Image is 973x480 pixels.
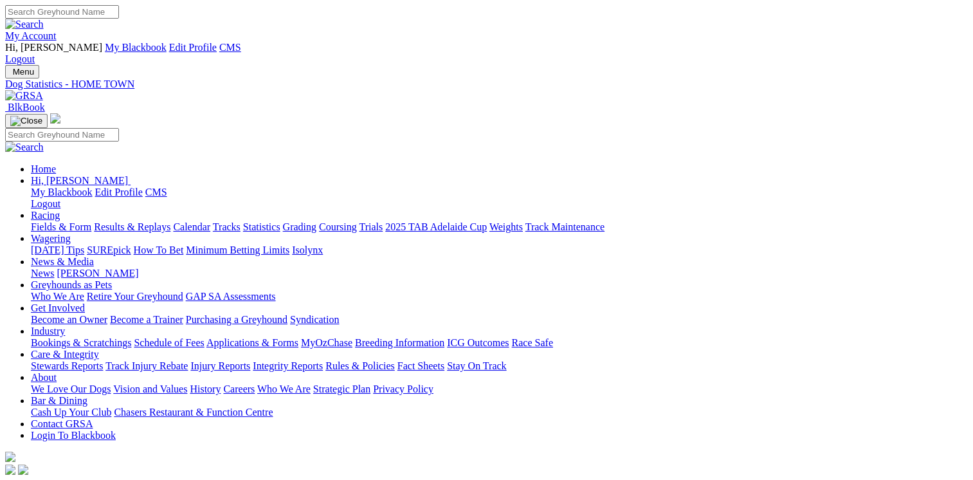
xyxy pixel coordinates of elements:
div: Hi, [PERSON_NAME] [31,187,968,210]
div: Care & Integrity [31,360,968,372]
a: Logout [31,198,60,209]
img: facebook.svg [5,465,15,475]
a: Who We Are [31,291,84,302]
a: Hi, [PERSON_NAME] [31,175,131,186]
a: About [31,372,57,383]
a: My Blackbook [31,187,93,198]
a: SUREpick [87,245,131,255]
a: We Love Our Dogs [31,383,111,394]
div: Greyhounds as Pets [31,291,968,302]
a: Get Involved [31,302,85,313]
a: Vision and Values [113,383,187,394]
input: Search [5,5,119,19]
a: CMS [219,42,241,53]
a: Fact Sheets [397,360,444,371]
a: Cash Up Your Club [31,407,111,418]
a: [DATE] Tips [31,245,84,255]
a: My Blackbook [105,42,167,53]
div: About [31,383,968,395]
a: Purchasing a Greyhound [186,314,287,325]
a: Wagering [31,233,71,244]
a: Edit Profile [95,187,143,198]
a: Stewards Reports [31,360,103,371]
a: BlkBook [5,102,45,113]
a: Chasers Restaurant & Function Centre [114,407,273,418]
a: Privacy Policy [373,383,433,394]
a: How To Bet [134,245,184,255]
span: Menu [13,67,34,77]
a: Results & Replays [94,221,170,232]
a: Race Safe [511,337,552,348]
a: Grading [283,221,316,232]
a: Coursing [319,221,357,232]
a: Fields & Form [31,221,91,232]
a: Applications & Forms [206,337,298,348]
a: Home [31,163,56,174]
img: logo-grsa-white.png [50,113,60,124]
a: Care & Integrity [31,349,99,360]
a: Login To Blackbook [31,430,116,441]
a: Stay On Track [447,360,506,371]
img: Close [10,116,42,126]
div: Get Involved [31,314,968,326]
a: History [190,383,221,394]
a: Become an Owner [31,314,107,325]
a: Dog Statistics - HOME TOWN [5,78,968,90]
img: logo-grsa-white.png [5,452,15,462]
a: Strategic Plan [313,383,370,394]
img: GRSA [5,90,43,102]
div: Industry [31,337,968,349]
a: Minimum Betting Limits [186,245,289,255]
a: Syndication [290,314,339,325]
a: CMS [145,187,167,198]
a: News & Media [31,256,94,267]
span: Hi, [PERSON_NAME] [5,42,102,53]
a: Calendar [173,221,210,232]
img: Search [5,142,44,153]
div: My Account [5,42,968,65]
img: Search [5,19,44,30]
a: Schedule of Fees [134,337,204,348]
button: Toggle navigation [5,65,39,78]
a: 2025 TAB Adelaide Cup [385,221,487,232]
input: Search [5,128,119,142]
a: Track Injury Rebate [105,360,188,371]
div: Bar & Dining [31,407,968,418]
a: GAP SA Assessments [186,291,276,302]
a: Injury Reports [190,360,250,371]
a: Contact GRSA [31,418,93,429]
a: Isolynx [292,245,323,255]
a: Statistics [243,221,280,232]
a: MyOzChase [301,337,352,348]
div: Racing [31,221,968,233]
a: Integrity Reports [253,360,323,371]
a: Rules & Policies [325,360,395,371]
a: My Account [5,30,57,41]
a: Trials [359,221,383,232]
a: News [31,268,54,279]
a: Industry [31,326,65,337]
a: ICG Outcomes [447,337,509,348]
button: Toggle navigation [5,114,48,128]
a: Retire Your Greyhound [87,291,183,302]
img: twitter.svg [18,465,28,475]
a: Bookings & Scratchings [31,337,131,348]
a: Racing [31,210,60,221]
a: Become a Trainer [110,314,183,325]
div: Wagering [31,245,968,256]
a: [PERSON_NAME] [57,268,138,279]
a: Edit Profile [169,42,217,53]
span: BlkBook [8,102,45,113]
a: Who We Are [257,383,311,394]
div: News & Media [31,268,968,279]
a: Tracks [213,221,241,232]
a: Bar & Dining [31,395,87,406]
a: Track Maintenance [525,221,605,232]
a: Weights [489,221,523,232]
a: Breeding Information [355,337,444,348]
a: Logout [5,53,35,64]
a: Careers [223,383,255,394]
span: Hi, [PERSON_NAME] [31,175,128,186]
a: Greyhounds as Pets [31,279,112,290]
